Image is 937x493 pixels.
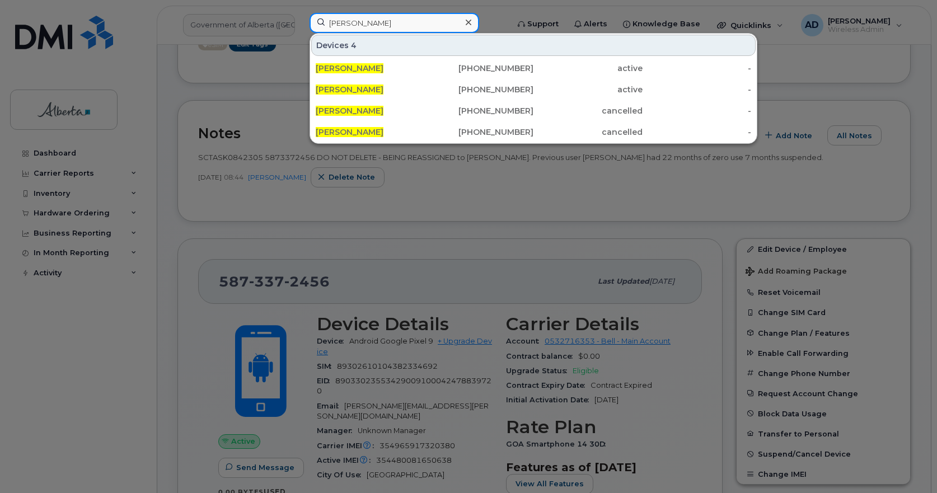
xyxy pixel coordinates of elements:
span: 4 [351,40,357,51]
div: active [533,84,643,95]
a: [PERSON_NAME][PHONE_NUMBER]active- [311,79,756,100]
div: [PHONE_NUMBER] [425,63,534,74]
a: [PERSON_NAME][PHONE_NUMBER]cancelled- [311,122,756,142]
div: [PHONE_NUMBER] [425,105,534,116]
div: Devices [311,35,756,56]
div: - [643,84,752,95]
div: - [643,126,752,138]
div: cancelled [533,126,643,138]
div: - [643,63,752,74]
input: Find something... [310,13,479,33]
div: active [533,63,643,74]
div: [PHONE_NUMBER] [425,126,534,138]
span: [PERSON_NAME] [316,106,383,116]
div: - [643,105,752,116]
a: [PERSON_NAME][PHONE_NUMBER]cancelled- [311,101,756,121]
span: [PERSON_NAME] [316,63,383,73]
div: [PHONE_NUMBER] [425,84,534,95]
div: cancelled [533,105,643,116]
span: [PERSON_NAME] [316,127,383,137]
a: [PERSON_NAME][PHONE_NUMBER]active- [311,58,756,78]
span: [PERSON_NAME] [316,84,383,95]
